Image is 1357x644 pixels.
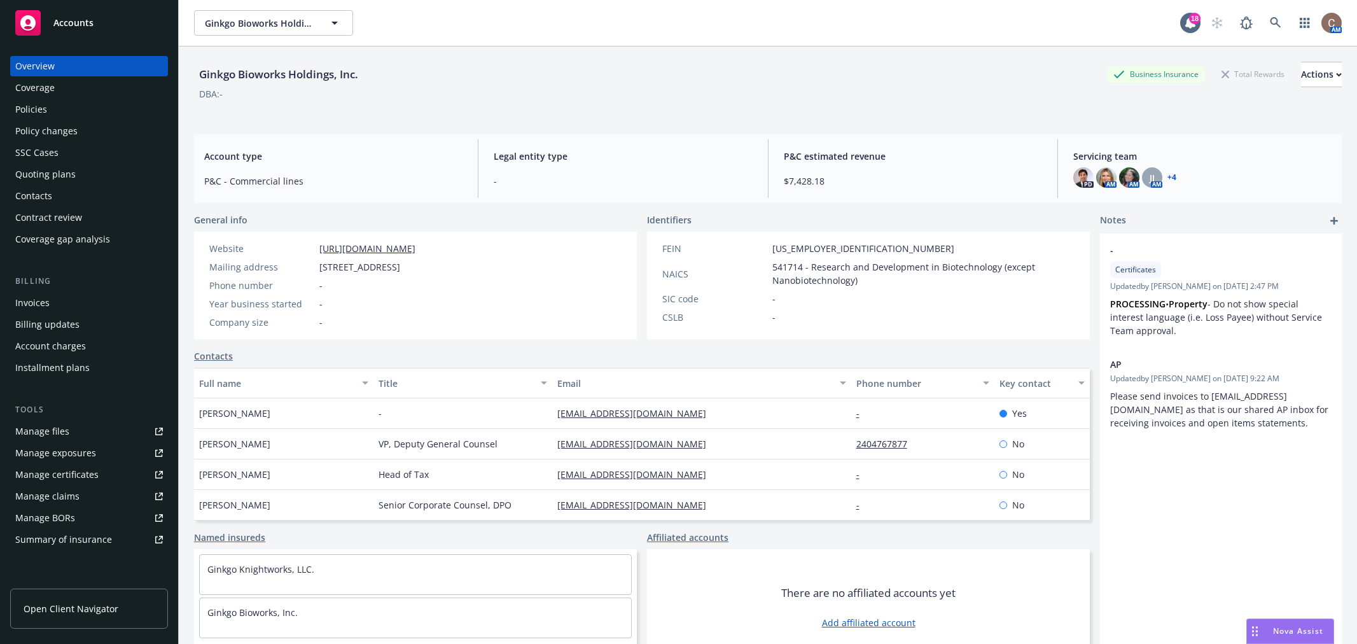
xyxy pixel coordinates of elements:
[15,164,76,185] div: Quoting plans
[772,260,1075,287] span: 541714 - Research and Development in Biotechnology (except Nanobiotechnology)
[662,311,767,324] div: CSLB
[209,260,314,274] div: Mailing address
[557,438,716,450] a: [EMAIL_ADDRESS][DOMAIN_NAME]
[10,293,168,313] a: Invoices
[856,377,975,390] div: Phone number
[1292,10,1318,36] a: Switch app
[194,66,363,83] div: Ginkgo Bioworks Holdings, Inc.
[199,468,270,481] span: [PERSON_NAME]
[379,468,429,481] span: Head of Tax
[647,531,728,544] a: Affiliated accounts
[784,150,1042,163] span: P&C estimated revenue
[822,616,915,629] a: Add affiliated account
[15,465,99,485] div: Manage certificates
[1234,10,1259,36] a: Report a Bug
[10,229,168,249] a: Coverage gap analysis
[15,56,55,76] div: Overview
[15,78,55,98] div: Coverage
[557,377,832,390] div: Email
[1321,13,1342,33] img: photo
[207,563,314,575] a: Ginkgo Knightworks, LLC.
[194,531,265,544] a: Named insureds
[10,508,168,528] a: Manage BORs
[662,292,767,305] div: SIC code
[379,498,511,512] span: Senior Corporate Counsel, DPO
[1012,498,1024,512] span: No
[10,403,168,416] div: Tools
[15,336,86,356] div: Account charges
[194,10,353,36] button: Ginkgo Bioworks Holdings, Inc.
[851,368,994,398] button: Phone number
[207,606,298,619] a: Ginkgo Bioworks, Inc.
[1012,468,1024,481] span: No
[10,575,168,588] div: Analytics hub
[10,486,168,507] a: Manage claims
[994,368,1090,398] button: Key contact
[15,529,112,550] div: Summary of insurance
[557,468,716,480] a: [EMAIL_ADDRESS][DOMAIN_NAME]
[204,174,463,188] span: P&C - Commercial lines
[1273,626,1323,636] span: Nova Assist
[557,407,716,419] a: [EMAIL_ADDRESS][DOMAIN_NAME]
[10,443,168,463] a: Manage exposures
[1100,234,1342,347] div: -CertificatesUpdatedby [PERSON_NAME] on [DATE] 2:47 PMPROCESSING•Property- Do not show special in...
[10,336,168,356] a: Account charges
[1326,213,1342,228] a: add
[15,358,90,378] div: Installment plans
[772,242,954,255] span: [US_EMPLOYER_IDENTIFICATION_NUMBER]
[1110,281,1332,292] span: Updated by [PERSON_NAME] on [DATE] 2:47 PM
[1247,619,1263,643] div: Drag to move
[1119,167,1139,188] img: photo
[10,421,168,442] a: Manage files
[319,279,323,292] span: -
[647,213,692,227] span: Identifiers
[1167,174,1176,181] a: +4
[15,99,47,120] div: Policies
[10,143,168,163] a: SSC Cases
[494,174,752,188] span: -
[1215,66,1291,82] div: Total Rewards
[10,186,168,206] a: Contacts
[209,242,314,255] div: Website
[10,78,168,98] a: Coverage
[194,368,373,398] button: Full name
[15,486,80,507] div: Manage claims
[1012,407,1027,420] span: Yes
[209,297,314,311] div: Year business started
[15,207,82,228] div: Contract review
[1263,10,1288,36] a: Search
[379,437,498,451] span: VP, Deputy General Counsel
[1073,167,1094,188] img: photo
[856,438,917,450] a: 2404767877
[10,164,168,185] a: Quoting plans
[662,267,767,281] div: NAICS
[1301,62,1342,87] div: Actions
[1246,619,1334,644] button: Nova Assist
[10,314,168,335] a: Billing updates
[10,358,168,378] a: Installment plans
[379,377,534,390] div: Title
[1110,244,1298,257] span: -
[319,316,323,329] span: -
[781,585,956,601] span: There are no affiliated accounts yet
[205,17,315,30] span: Ginkgo Bioworks Holdings, Inc.
[199,407,270,420] span: [PERSON_NAME]
[1110,390,1331,429] span: Please send invoices to [EMAIL_ADDRESS][DOMAIN_NAME] as that is our shared AP inbox for receiving...
[1110,297,1332,337] p: • - Do not show special interest language (i.e. Loss Payee) without Service Team approval.
[856,407,870,419] a: -
[209,279,314,292] div: Phone number
[1169,298,1207,310] strong: Property
[15,314,80,335] div: Billing updates
[856,499,870,511] a: -
[1100,213,1126,228] span: Notes
[15,229,110,249] div: Coverage gap analysis
[10,465,168,485] a: Manage certificates
[662,242,767,255] div: FEIN
[15,293,50,313] div: Invoices
[53,18,94,28] span: Accounts
[15,121,78,141] div: Policy changes
[1012,437,1024,451] span: No
[772,311,776,324] span: -
[10,99,168,120] a: Policies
